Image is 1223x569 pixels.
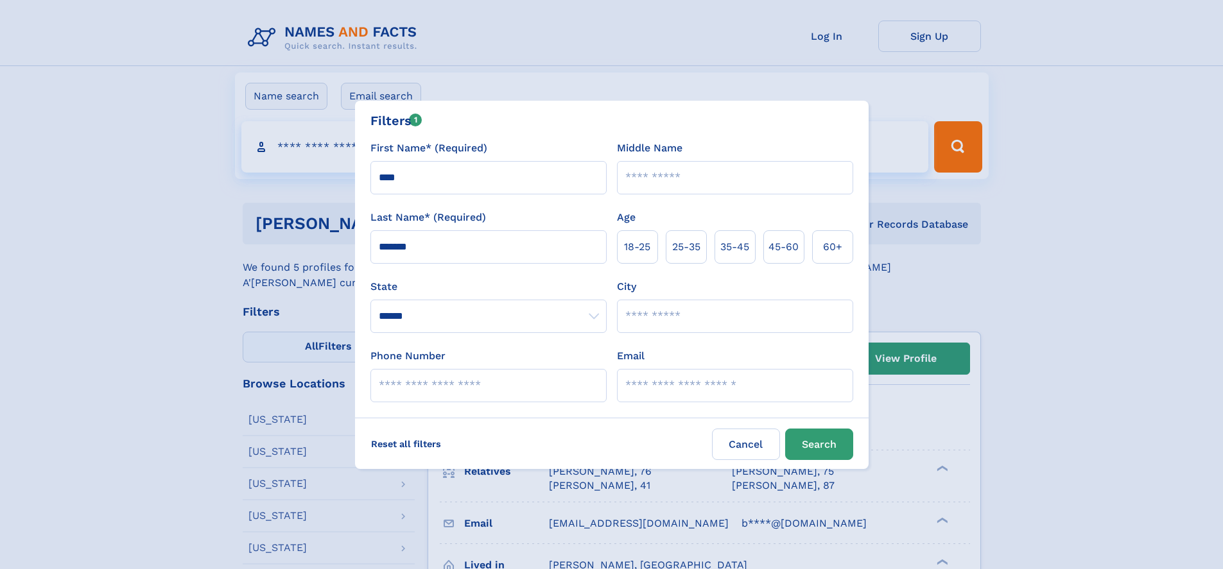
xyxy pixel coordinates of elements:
span: 25‑35 [672,239,700,255]
span: 60+ [823,239,842,255]
label: Reset all filters [363,429,449,459]
span: 45‑60 [768,239,799,255]
label: City [617,279,636,294]
label: Email [617,348,645,364]
label: Middle Name [617,140,682,156]
span: 35‑45 [720,239,749,255]
label: State [370,279,607,294]
span: 18‑25 [624,239,650,255]
label: Last Name* (Required) [370,210,486,225]
label: Phone Number [370,348,446,364]
label: Cancel [712,429,780,460]
button: Search [785,429,853,460]
div: Filters [370,111,422,130]
label: First Name* (Required) [370,140,487,156]
label: Age [617,210,636,225]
